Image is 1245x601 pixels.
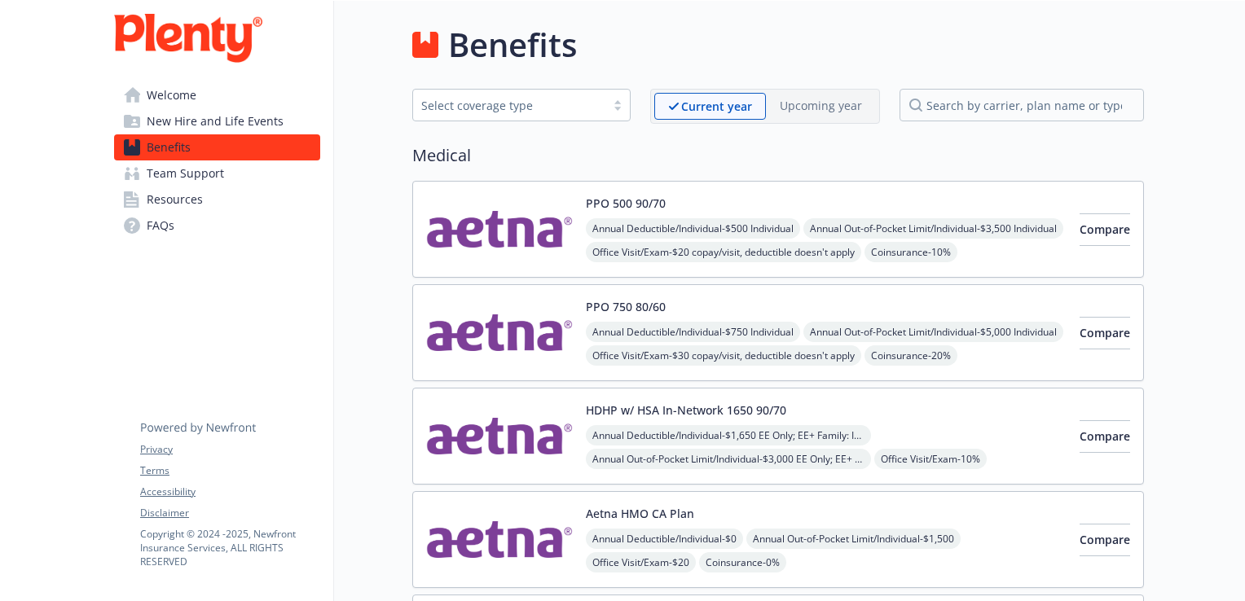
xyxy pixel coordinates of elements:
span: Coinsurance - 10% [864,242,957,262]
a: Welcome [114,82,320,108]
a: Resources [114,186,320,213]
div: Select coverage type [421,97,597,114]
span: Welcome [147,82,196,108]
span: Annual Out-of-Pocket Limit/Individual - $3,000 EE Only; EE+ Family: Individual $3,400 [586,449,871,469]
span: Compare [1080,532,1130,547]
button: Aetna HMO CA Plan [586,505,694,522]
button: Compare [1080,524,1130,556]
span: Annual Deductible/Individual - $1,650 EE Only; EE+ Family: Individual $3,300 [586,425,871,445]
img: Aetna Inc carrier logo [426,298,573,367]
span: Annual Out-of-Pocket Limit/Individual - $3,500 Individual [803,218,1063,239]
a: Privacy [140,442,319,457]
h2: Medical [412,143,1144,168]
span: Compare [1080,428,1130,444]
span: Annual Deductible/Individual - $750 Individual [586,322,800,342]
button: Compare [1080,317,1130,349]
h1: Benefits [448,20,577,69]
span: Annual Out-of-Pocket Limit/Individual - $1,500 [746,529,961,549]
a: FAQs [114,213,320,239]
span: Benefits [147,134,191,160]
p: Upcoming year [780,97,862,114]
span: Office Visit/Exam - $20 [586,552,696,572]
span: New Hire and Life Events [147,108,284,134]
span: Annual Out-of-Pocket Limit/Individual - $5,000 Individual [803,322,1063,342]
span: Upcoming year [766,93,876,120]
button: PPO 750 80/60 [586,298,666,315]
a: New Hire and Life Events [114,108,320,134]
button: HDHP w/ HSA In-Network 1650 90/70 [586,401,786,419]
p: Copyright © 2024 - 2025 , Newfront Insurance Services, ALL RIGHTS RESERVED [140,527,319,568]
span: Annual Deductible/Individual - $500 Individual [586,218,800,239]
a: Terms [140,463,319,478]
span: FAQs [147,213,174,239]
span: Office Visit/Exam - 10% [874,449,987,469]
span: Compare [1080,222,1130,237]
a: Accessibility [140,485,319,499]
img: Aetna Inc carrier logo [426,195,573,264]
button: PPO 500 90/70 [586,195,666,212]
p: Current year [681,98,752,115]
img: Aetna Inc carrier logo [426,505,573,574]
span: Compare [1080,325,1130,340]
span: Coinsurance - 20% [864,345,957,366]
img: Aetna Inc carrier logo [426,401,573,471]
span: Office Visit/Exam - $30 copay/visit, deductible doesn't apply [586,345,861,366]
span: Annual Deductible/Individual - $0 [586,529,743,549]
input: search by carrier, plan name or type [900,89,1144,121]
button: Compare [1080,213,1130,246]
span: Office Visit/Exam - $20 copay/visit, deductible doesn't apply [586,242,861,262]
a: Team Support [114,160,320,186]
a: Disclaimer [140,506,319,520]
span: Resources [147,186,203,213]
span: Coinsurance - 0% [699,552,786,572]
button: Compare [1080,420,1130,453]
a: Benefits [114,134,320,160]
span: Team Support [147,160,224,186]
